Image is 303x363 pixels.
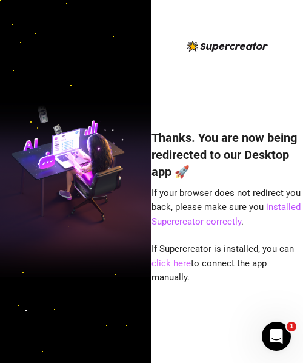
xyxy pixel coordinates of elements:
iframe: Intercom live chat [262,322,291,351]
a: installed Supercreator correctly [151,202,301,227]
img: logo-BBDzfeDw.svg [187,41,268,52]
span: If Supercreator is installed, you can to connect the app manually. [151,243,294,283]
span: If your browser does not redirect you back, please make sure you . [151,188,301,227]
a: click here [151,258,191,269]
span: 1 [287,322,296,331]
h4: Thanks. You are now being redirected to our Desktop app 🚀 [151,129,303,180]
